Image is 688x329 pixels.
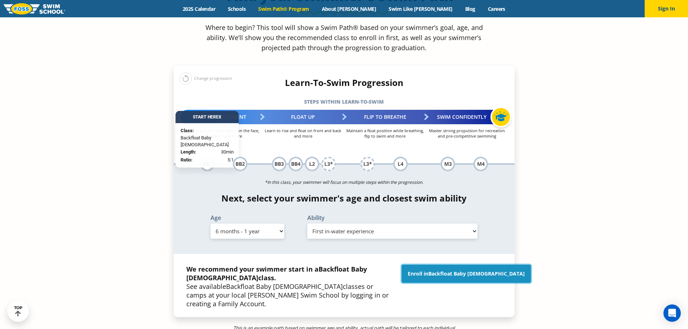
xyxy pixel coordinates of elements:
a: 2025 Calendar [177,5,222,12]
p: Maintain a float position while breathing, flip to swim and more [344,128,426,139]
div: Swim Confidently [426,110,508,124]
label: Ability [307,215,478,221]
div: Open Intercom Messenger [663,304,681,322]
a: Careers [481,5,511,12]
strong: Length: [181,149,196,155]
a: Enroll inBackfloat Baby [DEMOGRAPHIC_DATA] [402,265,531,283]
span: Backfloat Baby [DEMOGRAPHIC_DATA] [186,265,367,282]
p: *In this class, your swimmer will focus on multiple steps within the progression. [174,177,515,187]
div: Flip to Breathe [344,110,426,124]
span: Backfloat Baby [DEMOGRAPHIC_DATA] [181,134,234,148]
div: Water Adjustment [180,110,262,124]
div: M4 [473,157,488,171]
div: M3 [441,157,455,171]
div: BB2 [233,157,247,171]
p: Learn to rise and float on front and back and more [262,128,344,139]
h4: Learn-To-Swim Progression [174,78,515,88]
p: See available classes or camps at your local [PERSON_NAME] Swim School by logging in or creating ... [186,265,394,308]
div: TOP [14,306,22,317]
span: Backfloat Baby [DEMOGRAPHIC_DATA] [428,270,525,277]
div: BB4 [289,157,303,171]
h5: Steps within Learn-to-Swim [174,97,515,107]
label: Age [211,215,284,221]
a: Swim Like [PERSON_NAME] [382,5,459,12]
span: Backfloat Baby [DEMOGRAPHIC_DATA] [226,282,343,291]
div: Change progression [179,72,232,85]
div: L4 [393,157,408,171]
strong: We recommend your swimmer start in a class. [186,265,367,282]
img: FOSS Swim School Logo [4,3,65,14]
h4: Next, select your swimmer's age and closest swim ability [174,193,515,203]
a: Swim Path® Program [252,5,315,12]
div: L2 [305,157,319,171]
div: BB3 [272,157,286,171]
div: Start Here [176,111,239,123]
a: Blog [459,5,481,12]
div: Float Up [262,110,344,124]
a: Schools [222,5,252,12]
a: About [PERSON_NAME] [315,5,382,12]
span: 5:1 [228,156,234,164]
p: Where to begin? This tool will show a Swim Path® based on your swimmer’s goal, age, and ability. ... [203,22,486,53]
p: Master strong propulsion for recreation and pre-competitive swimming [426,128,508,139]
strong: Class: [181,128,194,133]
span: X [218,114,221,120]
span: 30min [221,148,234,156]
strong: Ratio: [181,157,192,163]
